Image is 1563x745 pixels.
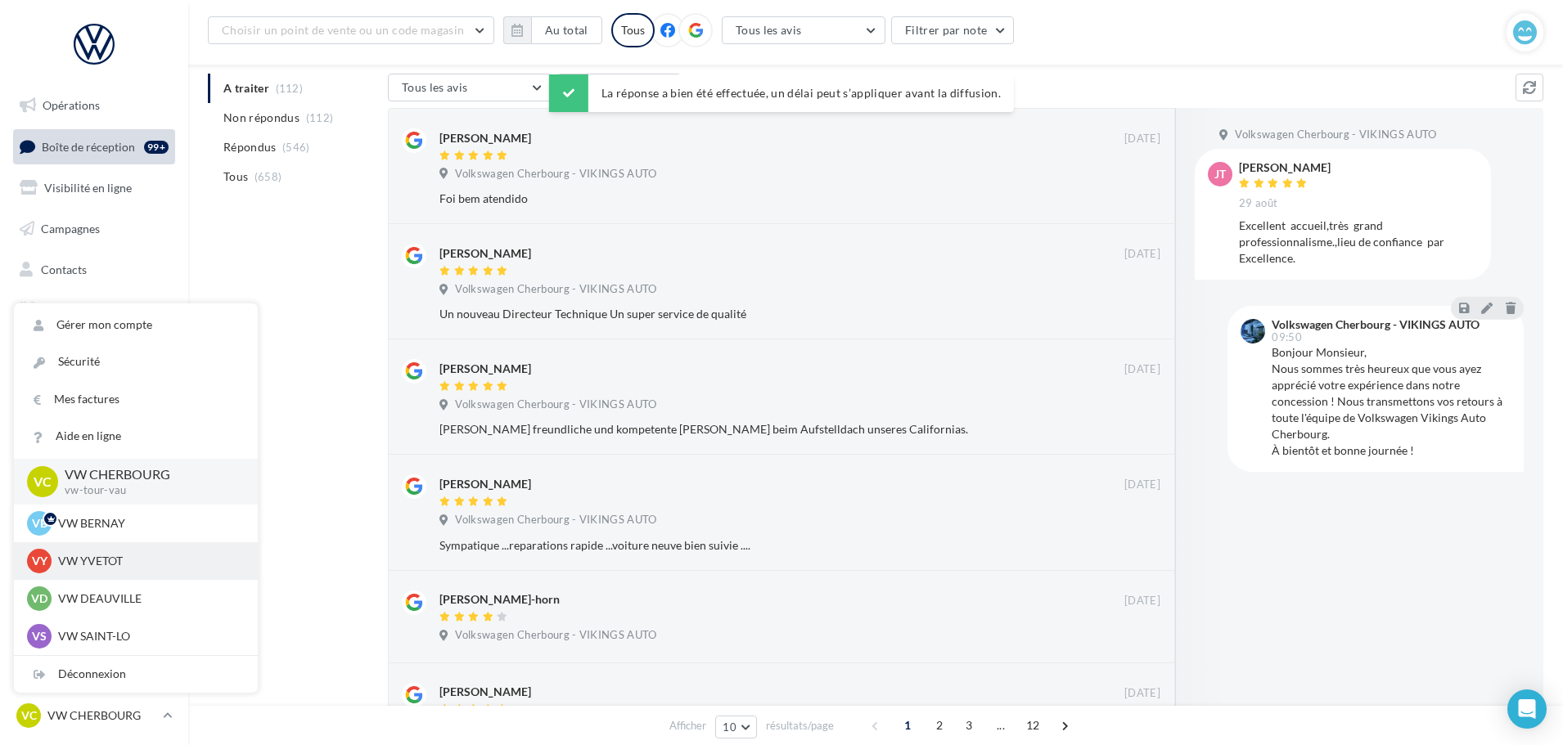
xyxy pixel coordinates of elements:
[14,307,258,343] a: Gérer mon compte
[766,718,834,734] span: résultats/page
[402,80,468,94] span: Tous les avis
[10,293,178,327] a: Médiathèque
[10,429,178,477] a: Campagnes DataOnDemand
[439,684,531,700] div: [PERSON_NAME]
[439,591,560,608] div: [PERSON_NAME]-horn
[41,262,87,276] span: Contacts
[988,712,1014,738] span: ...
[43,98,100,112] span: Opérations
[31,590,47,607] span: VD
[1239,196,1277,211] span: 29 août
[455,167,656,182] span: Volkswagen Cherbourg - VIKINGS AUTO
[223,139,277,155] span: Répondus
[1272,332,1302,343] span: 09:50
[439,537,1054,554] div: Sympatique ...reparations rapide ...voiture neuve bien suivie ....
[58,628,238,644] p: VW SAINT-LO
[42,139,135,153] span: Boîte de réception
[65,483,232,498] p: vw-tour-vau
[65,465,232,484] p: VW CHERBOURG
[306,111,334,124] span: (112)
[1235,128,1436,142] span: Volkswagen Cherbourg - VIKINGS AUTO
[58,553,238,569] p: VW YVETOT
[32,515,47,532] span: VB
[439,130,531,146] div: [PERSON_NAME]
[1124,686,1160,701] span: [DATE]
[736,23,802,37] span: Tous les avis
[531,16,602,44] button: Au total
[58,515,238,532] p: VW BERNAY
[455,397,656,412] span: Volkswagen Cherbourg - VIKINGS AUTO
[722,16,885,44] button: Tous les avis
[715,716,757,738] button: 10
[503,16,602,44] button: Au total
[1507,689,1547,729] div: Open Intercom Messenger
[14,381,258,418] a: Mes factures
[1124,247,1160,262] span: [DATE]
[1272,319,1480,330] div: Volkswagen Cherbourg - VIKINGS AUTO
[439,245,531,262] div: [PERSON_NAME]
[254,170,282,183] span: (658)
[891,16,1015,44] button: Filtrer par note
[32,628,47,644] span: VS
[10,334,178,368] a: Calendrier
[32,553,47,569] span: VY
[1124,594,1160,608] span: [DATE]
[611,13,655,47] div: Tous
[1124,132,1160,146] span: [DATE]
[34,472,52,491] span: VC
[14,343,258,380] a: Sécurité
[208,16,494,44] button: Choisir un point de vente ou un code magasin
[47,707,156,724] p: VW CHERBOURG
[41,222,100,236] span: Campagnes
[439,306,1054,322] div: Un nouveau Directeur Technique Un super service de qualité
[44,181,132,195] span: Visibilité en ligne
[1239,218,1478,267] div: Excellent accueil,très grand professionnalisme.,lieu de confiance par Excellence.
[144,141,169,154] div: 99+
[455,513,656,527] span: Volkswagen Cherbourg - VIKINGS AUTO
[282,141,310,154] span: (546)
[439,421,1054,438] div: [PERSON_NAME] freundliche und kompetente [PERSON_NAME] beim Aufstelldach unseres Californias.
[14,656,258,693] div: Déconnexion
[1020,712,1047,738] span: 12
[388,74,552,101] button: Tous les avis
[1214,166,1226,182] span: JT
[926,712,953,738] span: 2
[1272,344,1511,459] div: Bonjour Monsieur, Nous sommes très heureux que vous ayez apprécié votre expérience dans notre con...
[58,590,238,607] p: VW DEAUVILLE
[1239,162,1331,173] div: [PERSON_NAME]
[10,129,178,164] a: Boîte de réception99+
[669,718,706,734] span: Afficher
[723,720,736,734] span: 10
[455,282,656,297] span: Volkswagen Cherbourg - VIKINGS AUTO
[956,712,982,738] span: 3
[10,253,178,287] a: Contacts
[10,212,178,246] a: Campagnes
[223,110,300,126] span: Non répondus
[894,712,921,738] span: 1
[10,88,178,123] a: Opérations
[21,707,37,724] span: VC
[10,375,178,423] a: PLV et print personnalisable
[10,171,178,205] a: Visibilité en ligne
[14,418,258,455] a: Aide en ligne
[1124,478,1160,492] span: [DATE]
[13,700,175,731] a: VC VW CHERBOURG
[439,476,531,492] div: [PERSON_NAME]
[549,74,1014,112] div: La réponse a bien été effectuée, un délai peut s’appliquer avant la diffusion.
[223,168,248,185] span: Tous
[1124,362,1160,377] span: [DATE]
[455,628,656,643] span: Volkswagen Cherbourg - VIKINGS AUTO
[222,23,464,37] span: Choisir un point de vente ou un code magasin
[439,361,531,377] div: [PERSON_NAME]
[439,191,1054,207] div: Foi bem atendido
